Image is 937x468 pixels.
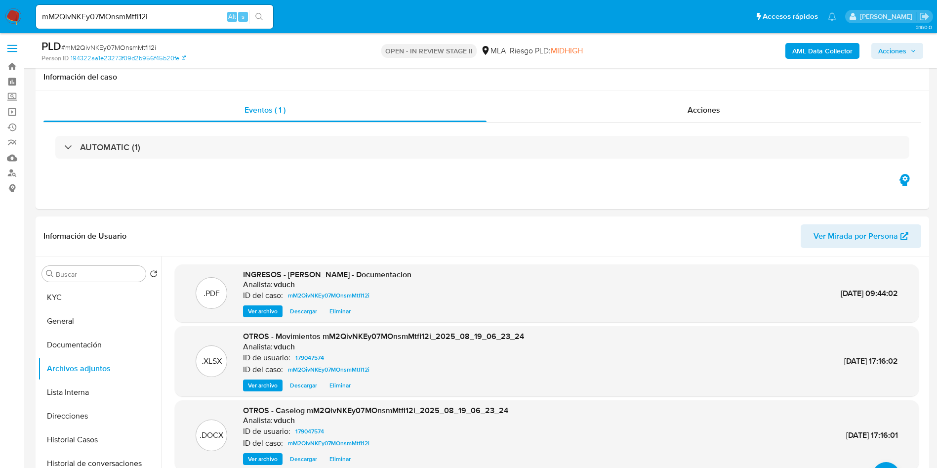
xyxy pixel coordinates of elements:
[204,288,220,299] p: .PDF
[43,72,921,82] h1: Información del caso
[38,357,162,381] button: Archivos adjuntos
[243,353,290,363] p: ID de usuario:
[481,45,506,56] div: MLA
[325,305,356,317] button: Eliminar
[792,43,853,59] b: AML Data Collector
[243,365,283,375] p: ID del caso:
[290,381,317,390] span: Descargar
[38,428,162,452] button: Historial Casos
[288,364,369,376] span: mM2QivNKEy07MOnsmMtfI12i
[688,104,720,116] span: Acciones
[329,454,351,464] span: Eliminar
[243,416,273,425] p: Analista:
[243,280,273,290] p: Analista:
[814,224,898,248] span: Ver Mirada por Persona
[284,437,373,449] a: mM2QivNKEy07MOnsmMtfI12i
[284,364,373,376] a: mM2QivNKEy07MOnsmMtfI12i
[36,10,273,23] input: Buscar usuario o caso...
[38,404,162,428] button: Direcciones
[248,454,278,464] span: Ver archivo
[284,290,373,301] a: mM2QivNKEy07MOnsmMtfI12i
[38,333,162,357] button: Documentación
[243,269,411,280] span: INGRESOS - [PERSON_NAME] - Documentacion
[46,270,54,278] button: Buscar
[243,405,508,416] span: OTROS - Caselog mM2QivNKEy07MOnsmMtfI12i_2025_08_19_06_23_24
[80,142,140,153] h3: AUTOMATIC (1)
[860,12,916,21] p: valeria.duch@mercadolibre.com
[71,54,186,63] a: 194322aa1e23273f09d2b956f45b20fe
[329,381,351,390] span: Eliminar
[243,380,283,391] button: Ver archivo
[290,306,317,316] span: Descargar
[285,453,322,465] button: Descargar
[202,356,222,367] p: .XLSX
[285,305,322,317] button: Descargar
[38,286,162,309] button: KYC
[55,136,909,159] div: AUTOMATIC (1)
[290,454,317,464] span: Descargar
[763,11,818,22] span: Accesos rápidos
[325,380,356,391] button: Eliminar
[243,426,290,436] p: ID de usuario:
[243,291,283,300] p: ID del caso:
[61,43,156,52] span: # mM2QivNKEy07MOnsmMtfI12i
[381,44,477,58] p: OPEN - IN REVIEW STAGE II
[150,270,158,281] button: Volver al orden por defecto
[919,11,930,22] a: Salir
[871,43,923,59] button: Acciones
[244,104,285,116] span: Eventos ( 1 )
[248,381,278,390] span: Ver archivo
[243,342,273,352] p: Analista:
[41,54,69,63] b: Person ID
[288,290,369,301] span: mM2QivNKEy07MOnsmMtfI12i
[274,280,295,290] h6: vduch
[274,342,295,352] h6: vduch
[248,306,278,316] span: Ver archivo
[200,430,223,441] p: .DOCX
[291,352,328,364] a: 179047574
[325,453,356,465] button: Eliminar
[56,270,142,279] input: Buscar
[551,45,583,56] span: MIDHIGH
[41,38,61,54] b: PLD
[291,425,328,437] a: 179047574
[228,12,236,21] span: Alt
[295,425,324,437] span: 179047574
[785,43,859,59] button: AML Data Collector
[285,380,322,391] button: Descargar
[510,45,583,56] span: Riesgo PLD:
[801,224,921,248] button: Ver Mirada por Persona
[878,43,906,59] span: Acciones
[288,437,369,449] span: mM2QivNKEy07MOnsmMtfI12i
[243,331,524,342] span: OTROS - Movimientos mM2QivNKEy07MOnsmMtfI12i_2025_08_19_06_23_24
[295,352,324,364] span: 179047574
[38,381,162,404] button: Lista Interna
[841,288,898,299] span: [DATE] 09:44:02
[249,10,269,24] button: search-icon
[43,231,126,241] h1: Información de Usuario
[828,12,836,21] a: Notificaciones
[243,453,283,465] button: Ver archivo
[242,12,244,21] span: s
[274,416,295,425] h6: vduch
[243,438,283,448] p: ID del caso:
[329,306,351,316] span: Eliminar
[846,429,898,441] span: [DATE] 17:16:01
[844,355,898,367] span: [DATE] 17:16:02
[243,305,283,317] button: Ver archivo
[38,309,162,333] button: General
